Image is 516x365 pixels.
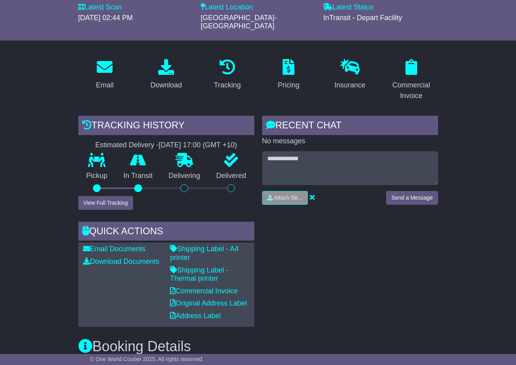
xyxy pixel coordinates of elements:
[78,141,254,150] div: Estimated Delivery -
[78,222,254,243] div: Quick Actions
[145,56,187,93] a: Download
[83,258,159,265] a: Download Documents
[78,14,133,22] span: [DATE] 02:44 PM
[78,196,133,210] button: View Full Tracking
[78,339,438,354] h3: Booking Details
[170,299,247,307] a: Original Address Label
[150,80,182,91] div: Download
[90,356,204,362] span: © One World Courier 2025. All rights reserved.
[78,116,254,137] div: Tracking history
[201,3,253,12] label: Latest Location
[78,3,122,12] label: Latest Scan
[323,14,402,22] span: InTransit - Depart Facility
[214,80,241,91] div: Tracking
[115,172,161,180] p: In Transit
[161,172,208,180] p: Delivering
[323,3,374,12] label: Latest Status
[201,14,277,30] span: [GEOGRAPHIC_DATA]-[GEOGRAPHIC_DATA]
[170,287,238,295] a: Commercial Invoice
[91,56,119,93] a: Email
[170,266,228,283] a: Shipping Label - Thermal printer
[262,137,438,146] p: No messages
[385,56,438,104] a: Commercial Invoice
[159,141,237,150] div: [DATE] 17:00 (GMT +10)
[334,80,365,91] div: Insurance
[209,56,246,93] a: Tracking
[386,191,438,205] button: Send a Message
[273,56,305,93] a: Pricing
[170,245,239,261] a: Shipping Label - A4 printer
[170,312,221,320] a: Address Label
[329,56,370,93] a: Insurance
[262,116,438,137] div: RECENT CHAT
[96,80,114,91] div: Email
[390,80,433,101] div: Commercial Invoice
[278,80,300,91] div: Pricing
[83,245,146,253] a: Email Documents
[208,172,254,180] p: Delivered
[78,172,116,180] p: Pickup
